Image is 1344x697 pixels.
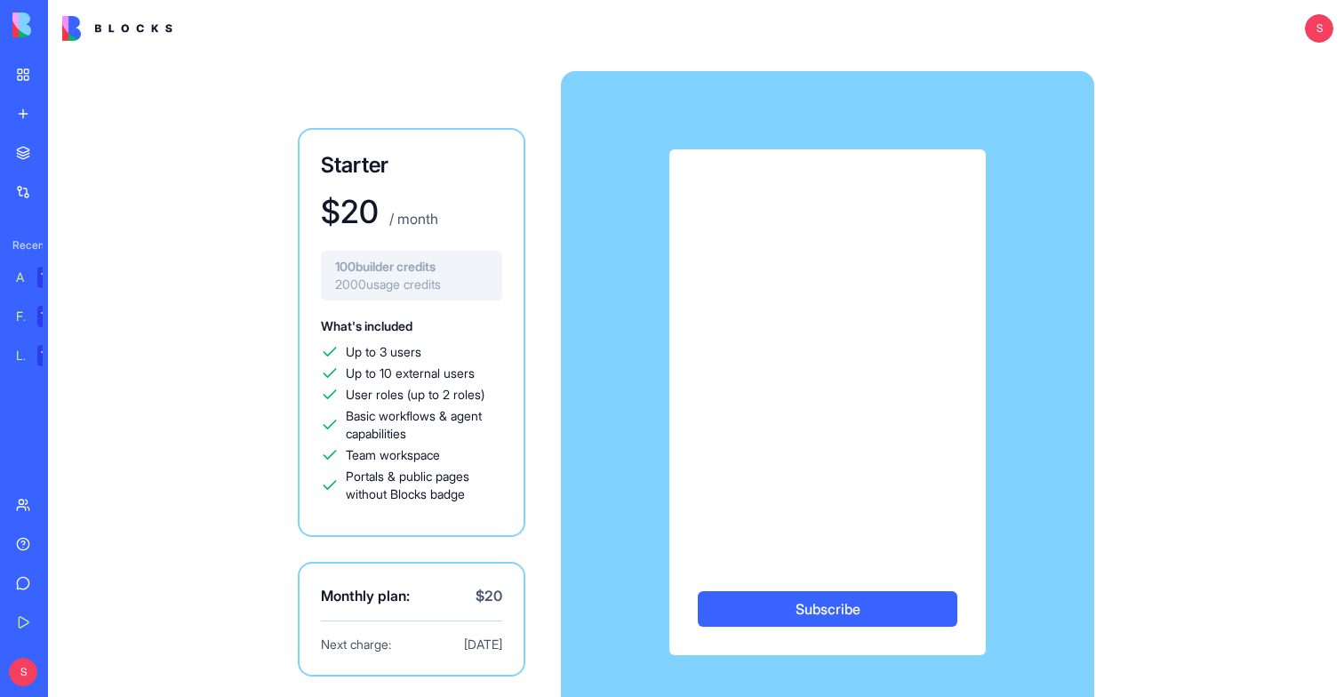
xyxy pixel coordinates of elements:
[346,468,502,503] span: Portals & public pages without Blocks badge
[5,299,76,334] a: Feedback FormTRY
[12,12,123,37] img: logo
[346,446,440,464] span: Team workspace
[386,208,438,229] p: / month
[346,386,484,404] span: User roles (up to 2 roles)
[5,338,76,373] a: Literary BlogTRY
[37,306,66,327] div: TRY
[37,345,66,366] div: TRY
[1305,14,1333,43] span: S
[464,636,502,653] span: [DATE]
[346,365,475,382] span: Up to 10 external users
[321,194,379,229] h1: $ 20
[5,260,76,295] a: AI Logo GeneratorTRY
[5,238,43,252] span: Recent
[335,276,488,293] span: 2000 usage credits
[694,174,961,566] iframe: Secure payment input frame
[321,636,391,653] span: Next charge:
[62,16,172,41] img: logo
[698,591,957,627] button: Subscribe
[321,585,410,606] span: Monthly plan:
[321,151,502,180] h3: Starter
[346,343,421,361] span: Up to 3 users
[16,347,25,365] div: Literary Blog
[476,585,502,606] span: $ 20
[321,318,412,333] span: What's included
[9,658,37,686] span: S
[335,258,488,276] span: 100 builder credits
[16,268,25,286] div: AI Logo Generator
[37,267,66,288] div: TRY
[16,308,25,325] div: Feedback Form
[346,407,502,443] span: Basic workflows & agent capabilities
